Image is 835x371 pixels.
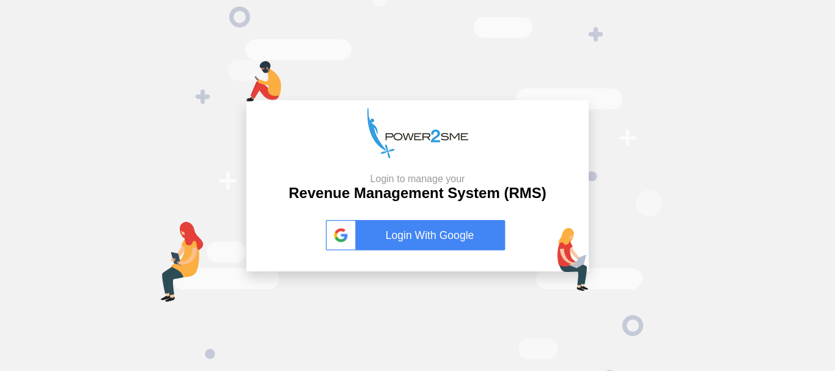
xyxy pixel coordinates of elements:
[557,228,589,291] img: lap-login.png
[246,61,281,101] img: mob-login.png
[161,222,204,302] img: tab-login.png
[322,207,513,263] button: Login With Google
[367,108,468,158] img: p2s_logo.png
[326,220,509,251] a: Login With Google
[289,173,546,202] h2: Revenue Management System (RMS)
[289,173,546,185] small: Login to manage your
